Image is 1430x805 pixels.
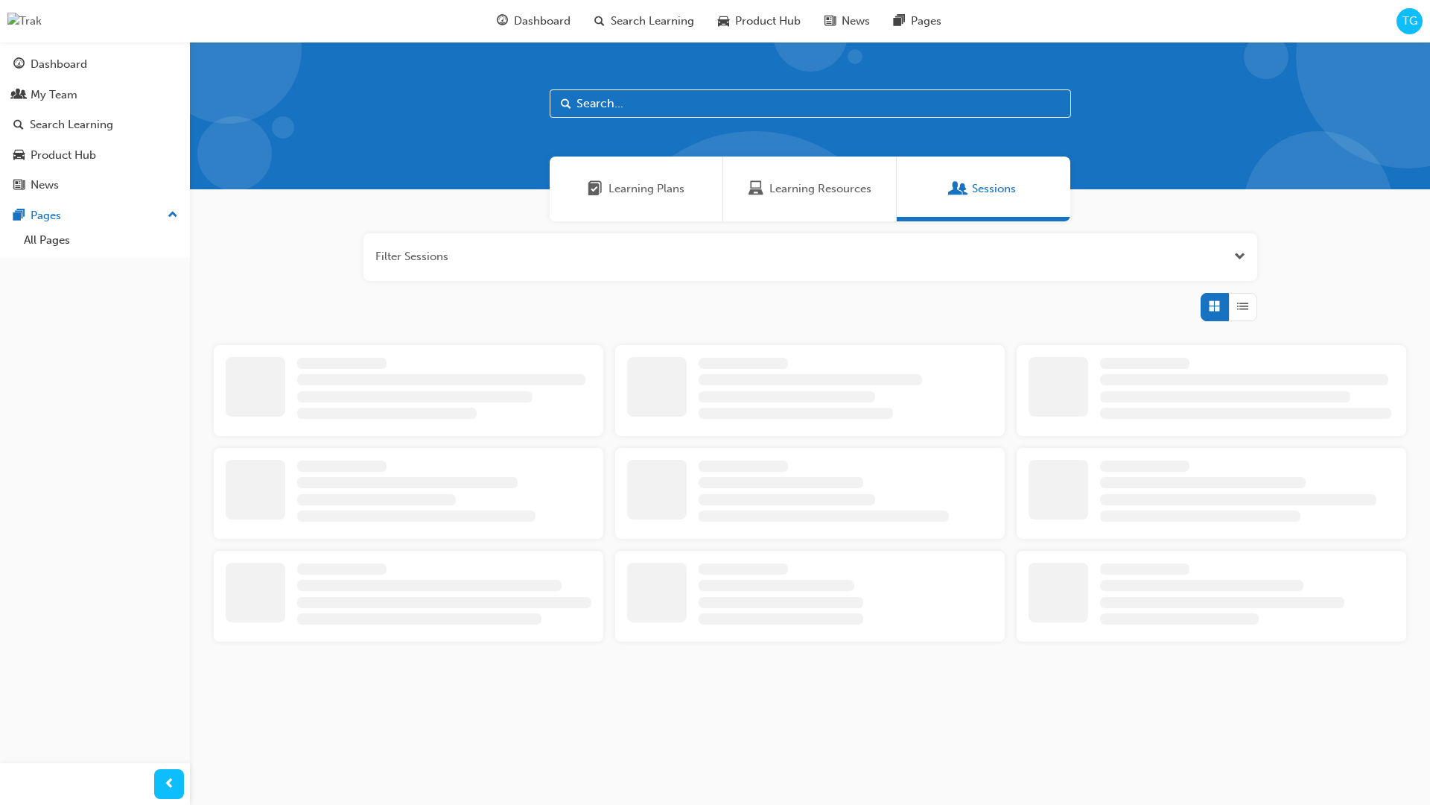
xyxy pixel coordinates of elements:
div: Pages [31,207,61,224]
span: news-icon [13,179,25,192]
span: Search Learning [611,13,694,30]
a: SessionsSessions [897,157,1070,221]
a: News [6,171,184,199]
span: TG [1402,13,1417,30]
span: Learning Resources [749,180,763,198]
span: Learning Resources [769,180,871,198]
span: car-icon [718,12,729,31]
span: Search [561,95,571,113]
button: TG [1396,8,1423,34]
span: prev-icon [164,775,175,794]
a: My Team [6,81,184,109]
span: news-icon [824,12,836,31]
span: up-icon [168,206,178,225]
img: Trak [7,13,42,30]
button: Open the filter [1234,248,1245,265]
span: Learning Plans [588,180,603,198]
span: List [1237,298,1248,315]
span: Learning Plans [608,180,684,198]
a: news-iconNews [813,6,882,37]
span: Grid [1209,298,1220,315]
span: News [842,13,870,30]
div: Dashboard [31,56,87,73]
a: All Pages [18,229,184,252]
span: guage-icon [497,12,508,31]
span: Sessions [972,180,1016,198]
span: search-icon [594,12,605,31]
a: Learning PlansLearning Plans [550,157,723,221]
span: Dashboard [514,13,571,30]
span: car-icon [13,149,25,162]
button: Pages [6,202,184,230]
input: Search... [550,89,1071,118]
a: Search Learning [6,111,184,139]
button: DashboardMy TeamSearch LearningProduct HubNews [6,48,184,202]
span: Pages [911,13,941,30]
a: search-iconSearch Learning [582,6,706,37]
span: Sessions [951,180,966,198]
span: people-icon [13,89,25,102]
a: guage-iconDashboard [485,6,582,37]
div: Product Hub [31,147,96,164]
a: Product Hub [6,142,184,169]
a: Learning ResourcesLearning Resources [723,157,897,221]
div: Search Learning [30,116,113,133]
span: search-icon [13,119,24,132]
div: News [31,177,59,194]
a: pages-iconPages [882,6,953,37]
span: guage-icon [13,58,25,72]
a: Dashboard [6,51,184,78]
a: car-iconProduct Hub [706,6,813,37]
span: Product Hub [735,13,801,30]
span: pages-icon [13,209,25,223]
span: pages-icon [894,12,905,31]
div: My Team [31,86,77,104]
